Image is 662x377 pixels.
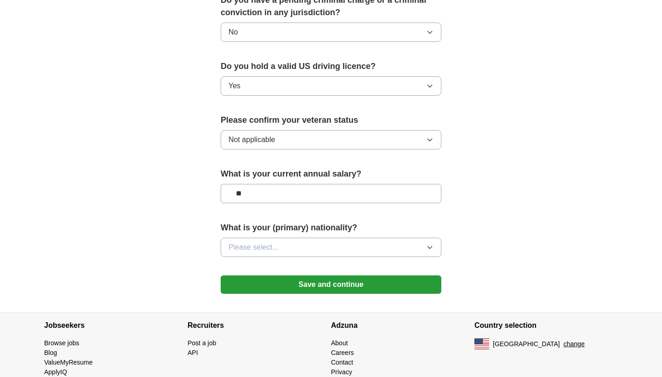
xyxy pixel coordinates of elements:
[188,339,216,347] a: Post a job
[331,339,348,347] a: About
[221,60,441,73] label: Do you hold a valid US driving licence?
[228,27,238,38] span: No
[188,349,198,356] a: API
[228,242,279,253] span: Please select...
[221,114,441,126] label: Please confirm your veteran status
[221,275,441,294] button: Save and continue
[331,349,354,356] a: Careers
[493,339,560,349] span: [GEOGRAPHIC_DATA]
[221,130,441,149] button: Not applicable
[221,222,441,234] label: What is your (primary) nationality?
[44,359,93,366] a: ValueMyResume
[474,313,618,338] h4: Country selection
[44,368,67,376] a: ApplyIQ
[564,339,585,349] button: change
[44,339,79,347] a: Browse jobs
[474,338,489,349] img: US flag
[228,80,240,91] span: Yes
[228,134,275,145] span: Not applicable
[331,359,353,366] a: Contact
[221,238,441,257] button: Please select...
[44,349,57,356] a: Blog
[221,76,441,96] button: Yes
[221,23,441,42] button: No
[221,168,441,180] label: What is your current annual salary?
[331,368,352,376] a: Privacy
